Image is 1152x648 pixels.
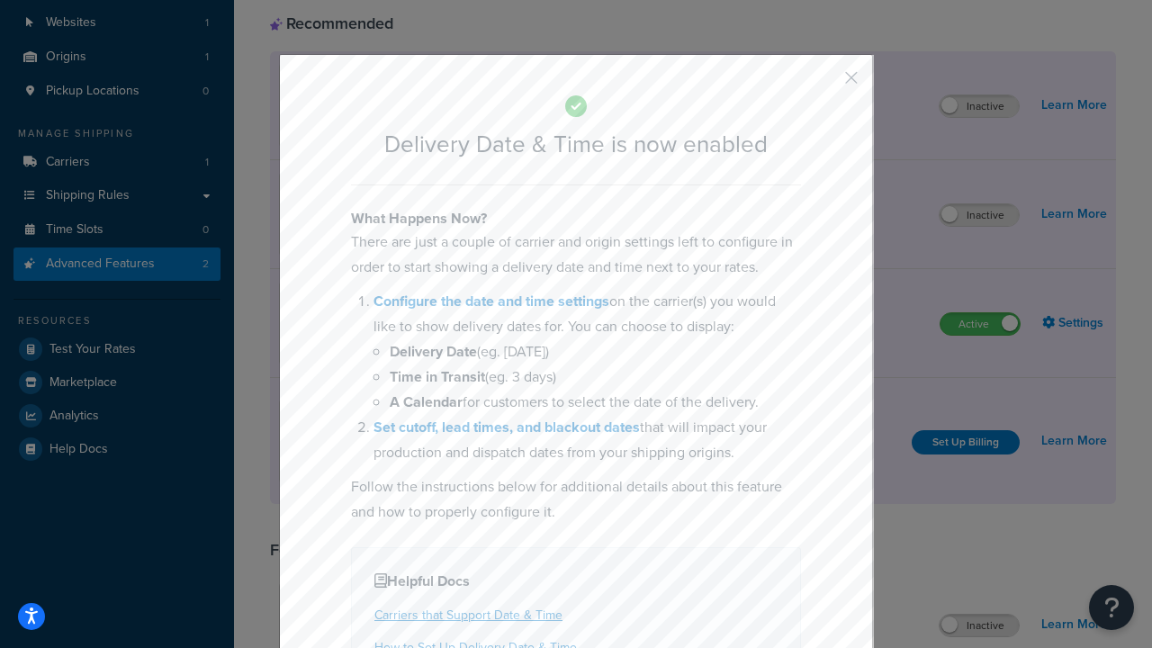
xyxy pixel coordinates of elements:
[373,289,801,415] li: on the carrier(s) you would like to show delivery dates for. You can choose to display:
[390,390,801,415] li: for customers to select the date of the delivery.
[390,366,485,387] b: Time in Transit
[390,364,801,390] li: (eg. 3 days)
[374,606,562,625] a: Carriers that Support Date & Time
[390,339,801,364] li: (eg. [DATE])
[351,229,801,280] p: There are just a couple of carrier and origin settings left to configure in order to start showin...
[374,571,778,592] h4: Helpful Docs
[373,291,609,311] a: Configure the date and time settings
[351,474,801,525] p: Follow the instructions below for additional details about this feature and how to properly confi...
[390,341,477,362] b: Delivery Date
[351,131,801,157] h2: Delivery Date & Time is now enabled
[373,417,640,437] a: Set cutoff, lead times, and blackout dates
[351,208,801,229] h4: What Happens Now?
[390,391,463,412] b: A Calendar
[373,415,801,465] li: that will impact your production and dispatch dates from your shipping origins.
